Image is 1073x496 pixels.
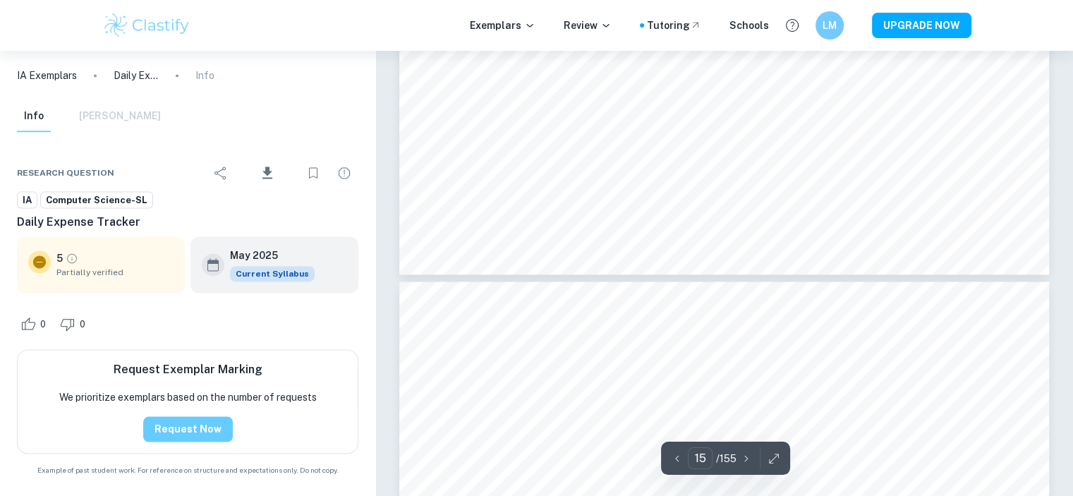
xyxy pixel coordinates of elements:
[40,191,153,209] a: Computer Science-SL
[17,101,51,132] button: Info
[470,18,535,33] p: Exemplars
[715,451,736,466] p: / 155
[564,18,612,33] p: Review
[143,416,233,442] button: Request Now
[207,159,235,187] div: Share
[230,266,315,282] span: Current Syllabus
[56,313,93,335] div: Dislike
[66,252,78,265] a: Grade partially verified
[299,159,327,187] div: Bookmark
[17,191,37,209] a: IA
[41,193,152,207] span: Computer Science-SL
[18,193,37,207] span: IA
[17,214,358,231] h6: Daily Expense Tracker
[816,11,844,40] button: LM
[330,159,358,187] div: Report issue
[114,361,262,378] h6: Request Exemplar Marking
[17,313,54,335] div: Like
[780,13,804,37] button: Help and Feedback
[17,465,358,476] span: Example of past student work. For reference on structure and expectations only. Do not copy.
[230,266,315,282] div: This exemplar is based on the current syllabus. Feel free to refer to it for inspiration/ideas wh...
[59,389,317,405] p: We prioritize exemplars based on the number of requests
[102,11,192,40] img: Clastify logo
[32,317,54,332] span: 0
[872,13,971,38] button: UPGRADE NOW
[72,317,93,332] span: 0
[238,155,296,191] div: Download
[230,248,303,263] h6: May 2025
[17,167,114,179] span: Research question
[195,68,214,83] p: Info
[114,68,159,83] p: Daily Expense Tracker
[729,18,769,33] a: Schools
[17,68,77,83] a: IA Exemplars
[821,18,837,33] h6: LM
[56,266,174,279] span: Partially verified
[647,18,701,33] a: Tutoring
[56,250,63,266] p: 5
